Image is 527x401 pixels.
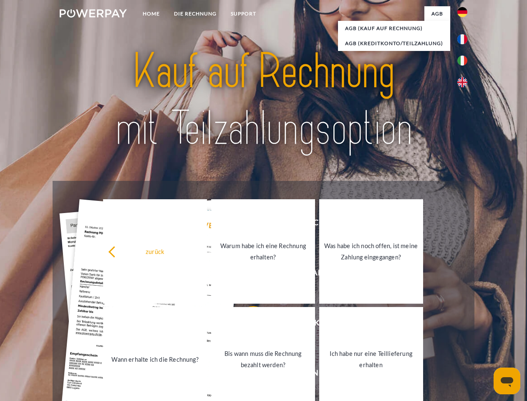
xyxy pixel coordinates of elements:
a: DIE RECHNUNG [167,6,224,21]
img: it [457,56,467,66]
a: Home [136,6,167,21]
a: AGB (Kreditkonto/Teilzahlung) [338,36,450,51]
div: zurück [108,246,202,257]
div: Was habe ich noch offen, ist meine Zahlung eingegangen? [324,240,418,263]
div: Wann erhalte ich die Rechnung? [108,353,202,365]
iframe: Schaltfläche zum Öffnen des Messaging-Fensters [494,368,520,394]
a: SUPPORT [224,6,263,21]
a: Was habe ich noch offen, ist meine Zahlung eingegangen? [319,199,423,304]
a: agb [424,6,450,21]
img: en [457,77,467,87]
div: Warum habe ich eine Rechnung erhalten? [216,240,310,263]
div: Ich habe nur eine Teillieferung erhalten [324,348,418,371]
div: Bis wann muss die Rechnung bezahlt werden? [216,348,310,371]
a: AGB (Kauf auf Rechnung) [338,21,450,36]
img: logo-powerpay-white.svg [60,9,127,18]
img: fr [457,34,467,44]
img: title-powerpay_de.svg [80,40,447,160]
img: de [457,7,467,17]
